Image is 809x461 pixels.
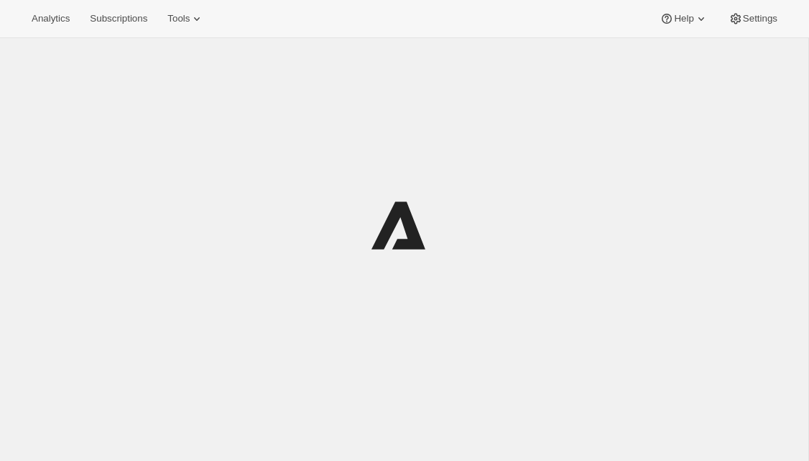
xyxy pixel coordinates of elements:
[651,9,716,29] button: Help
[81,9,156,29] button: Subscriptions
[159,9,213,29] button: Tools
[743,13,777,24] span: Settings
[167,13,190,24] span: Tools
[90,13,147,24] span: Subscriptions
[674,13,693,24] span: Help
[23,9,78,29] button: Analytics
[720,9,786,29] button: Settings
[32,13,70,24] span: Analytics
